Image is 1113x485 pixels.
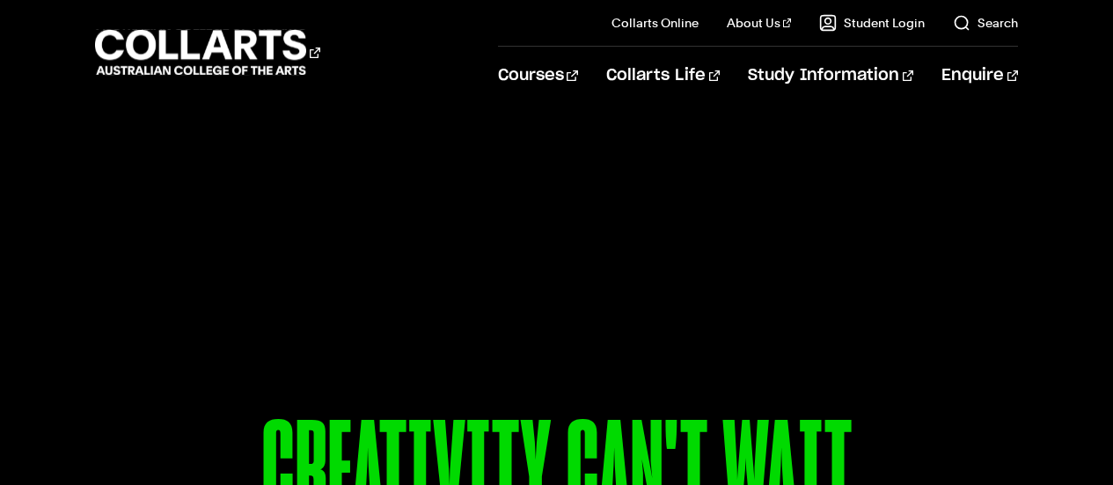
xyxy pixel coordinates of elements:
[611,14,699,32] a: Collarts Online
[498,47,578,105] a: Courses
[606,47,720,105] a: Collarts Life
[953,14,1018,32] a: Search
[819,14,925,32] a: Student Login
[95,27,320,77] div: Go to homepage
[727,14,792,32] a: About Us
[748,47,913,105] a: Study Information
[941,47,1018,105] a: Enquire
